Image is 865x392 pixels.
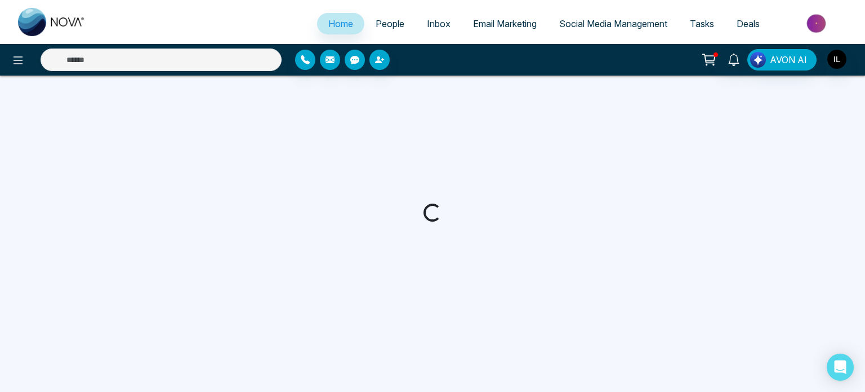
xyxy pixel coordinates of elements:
div: Open Intercom Messenger [827,354,854,381]
img: User Avatar [827,50,846,69]
span: Email Marketing [473,18,537,29]
span: People [376,18,404,29]
a: Home [317,13,364,34]
img: Lead Flow [750,52,766,68]
img: Nova CRM Logo [18,8,86,36]
a: Social Media Management [548,13,679,34]
button: AVON AI [747,49,817,71]
span: Inbox [427,18,451,29]
a: Tasks [679,13,725,34]
span: Deals [737,18,760,29]
a: Inbox [416,13,462,34]
img: Market-place.gif [777,11,858,36]
span: Home [328,18,353,29]
span: AVON AI [770,53,807,67]
a: Email Marketing [462,13,548,34]
span: Social Media Management [559,18,667,29]
a: Deals [725,13,771,34]
a: People [364,13,416,34]
span: Tasks [690,18,714,29]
